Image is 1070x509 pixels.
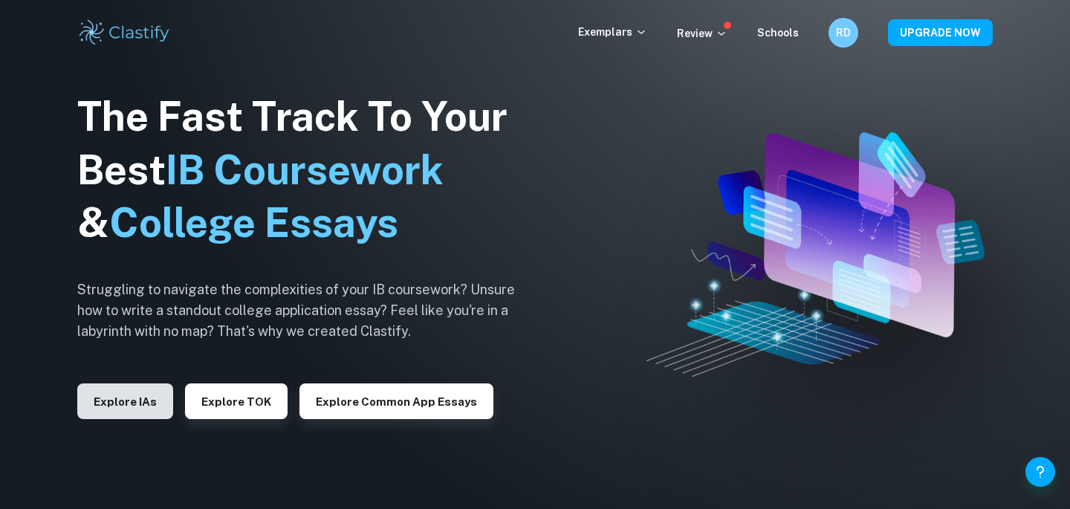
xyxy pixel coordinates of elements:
[1025,457,1055,487] button: Help and Feedback
[888,19,993,46] button: UPGRADE NOW
[829,18,858,48] button: RD
[77,394,173,408] a: Explore IAs
[299,383,493,419] button: Explore Common App essays
[77,383,173,419] button: Explore IAs
[185,383,288,419] button: Explore TOK
[578,24,647,40] p: Exemplars
[77,18,172,48] img: Clastify logo
[646,132,985,377] img: Clastify hero
[166,146,444,193] span: IB Coursework
[299,394,493,408] a: Explore Common App essays
[185,394,288,408] a: Explore TOK
[835,25,852,41] h6: RD
[757,27,799,39] a: Schools
[77,90,538,250] h1: The Fast Track To Your Best &
[109,199,398,246] span: College Essays
[677,25,727,42] p: Review
[77,279,538,342] h6: Struggling to navigate the complexities of your IB coursework? Unsure how to write a standout col...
